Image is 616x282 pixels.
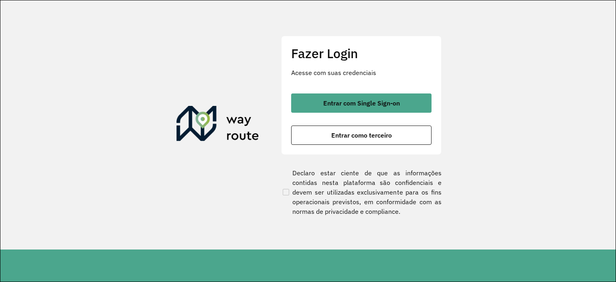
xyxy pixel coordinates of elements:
span: Entrar como terceiro [331,132,392,138]
p: Acesse com suas credenciais [291,68,432,77]
button: button [291,93,432,113]
img: Roteirizador AmbevTech [176,106,259,144]
span: Entrar com Single Sign-on [323,100,400,106]
h2: Fazer Login [291,46,432,61]
label: Declaro estar ciente de que as informações contidas nesta plataforma são confidenciais e devem se... [281,168,442,216]
button: button [291,126,432,145]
